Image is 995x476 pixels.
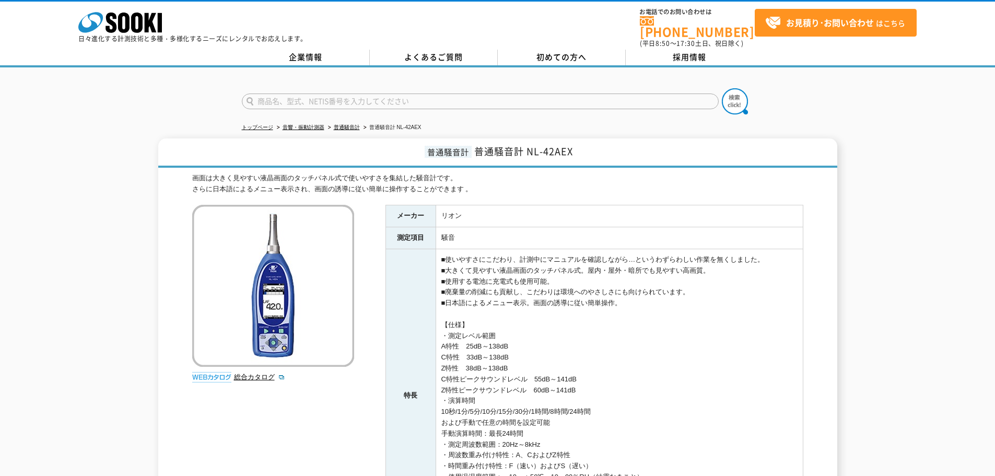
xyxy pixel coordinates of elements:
a: 採用情報 [626,50,754,65]
a: 企業情報 [242,50,370,65]
div: 画面は大きく見やすい液晶画面のタッチパネル式で使いやすさを集結した騒音計です。 さらに日本語によるメニュー表示され、画面の誘導に従い簡単に操作することができます 。 [192,173,803,195]
li: 普通騒音計 NL-42AEX [361,122,422,133]
span: 17:30 [676,39,695,48]
td: 騒音 [436,227,803,249]
a: 総合カタログ [234,373,285,381]
th: 測定項目 [385,227,436,249]
a: 初めての方へ [498,50,626,65]
th: メーカー [385,205,436,227]
a: お見積り･お問い合わせはこちら [755,9,917,37]
a: 音響・振動計測器 [283,124,324,130]
img: 普通騒音計 NL-42AEX [192,205,354,367]
input: 商品名、型式、NETIS番号を入力してください [242,94,719,109]
a: 普通騒音計 [334,124,360,130]
span: 初めての方へ [536,51,587,63]
span: はこちら [765,15,905,31]
img: webカタログ [192,372,231,382]
a: トップページ [242,124,273,130]
a: [PHONE_NUMBER] [640,16,755,38]
span: 8:50 [655,39,670,48]
span: 普通騒音計 [425,146,472,158]
td: リオン [436,205,803,227]
a: よくあるご質問 [370,50,498,65]
span: 普通騒音計 NL-42AEX [474,144,573,158]
span: (平日 ～ 土日、祝日除く) [640,39,743,48]
img: btn_search.png [722,88,748,114]
p: 日々進化する計測技術と多種・多様化するニーズにレンタルでお応えします。 [78,36,307,42]
strong: お見積り･お問い合わせ [786,16,874,29]
span: お電話でのお問い合わせは [640,9,755,15]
